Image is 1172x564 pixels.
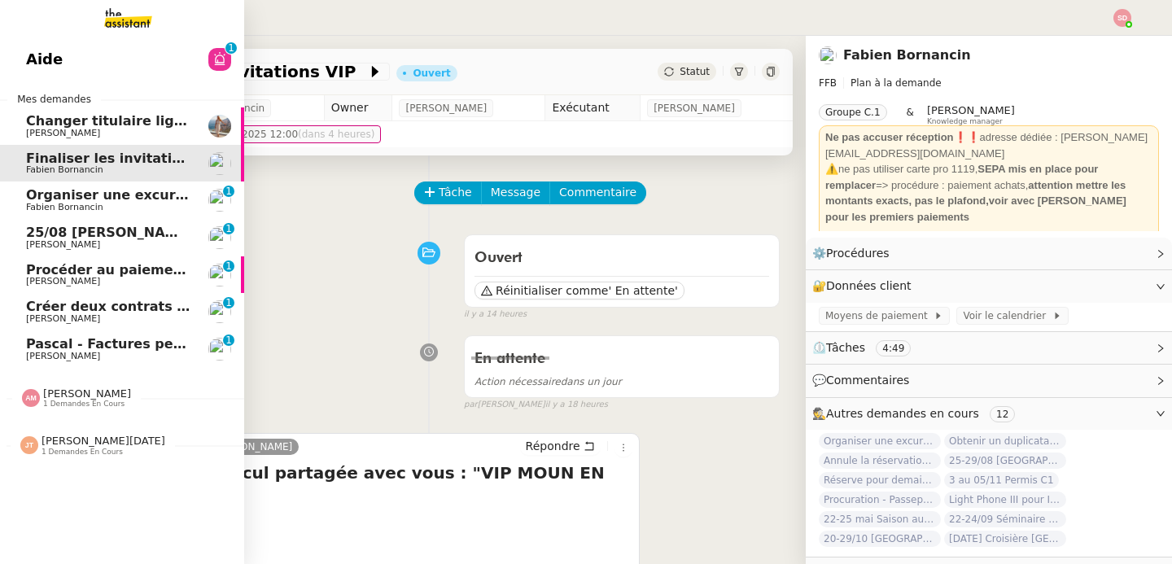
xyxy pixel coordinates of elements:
[826,247,890,260] span: Procédures
[812,244,897,263] span: ⚙️
[223,186,234,197] nz-badge-sup: 1
[42,435,165,447] span: [PERSON_NAME][DATE]
[843,47,971,63] a: Fabien Bornancin
[491,183,540,202] span: Message
[545,95,641,121] td: Exécutant
[944,511,1066,527] span: 22-24/09 Séminaire Evian
[826,341,865,354] span: Tâches
[26,262,300,278] span: Procéder au paiement de la cat sitter
[474,282,684,299] button: Réinitialiser comme' En attente'
[806,365,1172,396] div: 💬Commentaires
[225,42,237,54] nz-badge-sup: 1
[806,332,1172,364] div: ⏲️Tâches 4:49
[819,433,941,449] span: Organiser une excursion en bateau et kayak
[927,104,1015,116] span: [PERSON_NAME]
[26,47,63,72] span: Aide
[812,407,1021,420] span: 🕵️
[414,181,482,204] button: Tâche
[826,374,909,387] span: Commentaires
[819,77,837,89] span: FFB
[22,389,40,407] img: svg
[851,77,942,89] span: Plan à la demande
[654,100,735,116] span: [PERSON_NAME]
[43,387,131,400] span: [PERSON_NAME]
[324,95,392,121] td: Owner
[26,202,103,212] span: Fabien Bornancin
[208,338,231,361] img: users%2FGX3rQP8tYsNHcNyK7ew1bxbPIYR2%2Favatar%2FPascal_Gauthier_CEO_Ledger_icone.jpg
[26,187,352,203] span: Organiser une excursion en bateau et kayak
[825,161,1152,225] div: ⚠️ne pas utiliser carte pro 1119, => procédure : paiement achats,
[228,42,234,57] p: 1
[439,183,472,202] span: Tâche
[464,398,608,412] small: [PERSON_NAME]
[85,531,632,547] div: Merci
[225,260,232,275] p: 1
[927,104,1015,125] app-user-label: Knowledge manager
[825,179,1126,223] strong: attention mettre les montants exacts, pas le plafond,voir avec [PERSON_NAME] pour les premiers pa...
[825,308,934,324] span: Moyens de paiement
[26,336,237,352] span: Pascal - Factures perso 2021
[559,183,636,202] span: Commentaire
[806,398,1172,430] div: 🕵️Autres demandes en cours 12
[26,239,100,250] span: [PERSON_NAME]
[26,299,295,314] span: Créer deux contrats de domiciliation
[85,461,632,507] h4: Re: Feuille de calcul partagée avec vous : "VIP MOUN EN FANFARE "
[225,186,232,200] p: 1
[26,225,318,240] span: 25/08 [PERSON_NAME] [PERSON_NAME]
[205,439,300,454] a: [PERSON_NAME]
[806,270,1172,302] div: 🔐Données client
[223,297,234,308] nz-badge-sup: 1
[298,129,374,140] span: (dans 4 heures)
[944,492,1066,508] span: Light Phone III pour Ines
[464,308,527,321] span: il y a 14 heures
[819,46,837,64] img: users%2FNsDxpgzytqOlIY2WSYlFcHtx26m1%2Favatar%2F8901.jpg
[223,334,234,346] nz-badge-sup: 1
[819,511,941,527] span: 22-25 mai Saison automobile - [PERSON_NAME]
[26,151,227,166] span: Finaliser les invitations VIP
[474,376,622,387] span: dans un jour
[464,398,478,412] span: par
[26,164,103,175] span: Fabien Bornancin
[806,238,1172,269] div: ⚙️Procédures
[225,223,232,238] p: 1
[819,472,941,488] span: Réserve pour demain soir
[208,226,231,249] img: users%2FpGDzCdRUMNW1CFSyVqpqObavLBY2%2Favatar%2F69c727f5-7ba7-429f-adfb-622b6597c7d2
[812,374,916,387] span: 💬
[223,223,234,234] nz-badge-sup: 1
[208,152,231,175] img: users%2FNsDxpgzytqOlIY2WSYlFcHtx26m1%2Favatar%2F8901.jpg
[819,453,941,469] span: Annule la réservation à [GEOGRAPHIC_DATA]
[225,297,232,312] p: 1
[944,453,1066,469] span: 25-29/08 [GEOGRAPHIC_DATA] - [GEOGRAPHIC_DATA]
[907,104,914,125] span: &
[26,113,225,129] span: Changer titulaire ligne EDF
[963,308,1052,324] span: Voir le calendrier
[26,351,100,361] span: [PERSON_NAME]
[181,126,375,142] span: [DATE] août 2025 12:00
[474,251,523,265] span: Ouvert
[944,531,1066,547] span: [DATE] Croisière [GEOGRAPHIC_DATA]
[481,181,550,204] button: Message
[26,276,100,286] span: [PERSON_NAME]
[225,334,232,349] p: 1
[812,277,918,295] span: 🔐
[812,341,925,354] span: ⏲️
[474,352,545,366] span: En attente
[819,104,887,120] nz-tag: Groupe C.1
[223,260,234,272] nz-badge-sup: 1
[825,129,1152,161] div: ❗❗adresse dédiée : [PERSON_NAME][EMAIL_ADDRESS][DOMAIN_NAME]
[20,436,38,454] img: svg
[819,492,941,508] span: Procuration - Passeport brésilien
[819,531,941,547] span: 20-29/10 [GEOGRAPHIC_DATA]
[474,376,561,387] span: Action nécessaire
[413,68,450,78] div: Ouvert
[990,406,1015,422] nz-tag: 12
[7,91,101,107] span: Mes demandes
[208,300,231,323] img: users%2FlTfsyV2F6qPWZMLkCFFmx0QkZeu2%2Favatar%2FChatGPT%20Image%201%20aou%CC%82t%202025%2C%2011_0...
[208,189,231,212] img: users%2FNsDxpgzytqOlIY2WSYlFcHtx26m1%2Favatar%2F8901.jpg
[26,128,100,138] span: [PERSON_NAME]
[526,438,580,454] span: Répondre
[208,264,231,286] img: users%2FlTfsyV2F6qPWZMLkCFFmx0QkZeu2%2Favatar%2FChatGPT%20Image%201%20aou%CC%82t%202025%2C%2011_0...
[549,181,646,204] button: Commentaire
[405,100,487,116] span: [PERSON_NAME]
[944,472,1059,488] span: 3 au 05/11 Permis C1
